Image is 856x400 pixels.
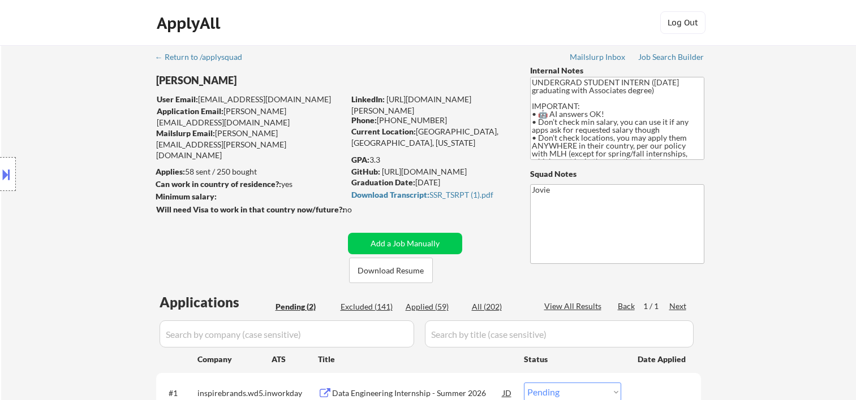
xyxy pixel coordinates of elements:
div: #1 [169,388,188,399]
strong: GPA: [351,155,369,164]
button: Download Resume [349,258,433,283]
div: 58 sent / 250 bought [156,166,344,177]
div: Job Search Builder [638,53,704,61]
strong: Current Location: [351,127,416,136]
strong: Will need Visa to work in that country now/future?: [156,205,345,214]
input: Search by company (case sensitive) [160,320,414,347]
div: [DATE] [351,177,511,188]
input: Search by title (case sensitive) [425,320,694,347]
div: Date Applied [638,354,687,365]
div: [PHONE_NUMBER] [351,115,511,126]
div: ApplyAll [157,14,223,33]
div: Applied (59) [406,301,462,312]
div: no [343,204,375,215]
strong: Graduation Date: [351,177,415,187]
div: Company [197,354,272,365]
div: All (202) [472,301,528,312]
div: Title [318,354,513,365]
div: View All Results [544,301,605,312]
button: Add a Job Manually [348,233,462,254]
div: 3.3 [351,154,513,166]
div: Excluded (141) [341,301,397,312]
a: ← Return to /applysquad [155,53,253,64]
div: Squad Notes [530,168,704,180]
div: Internal Notes [530,65,704,76]
strong: LinkedIn: [351,94,385,104]
a: [URL][DOMAIN_NAME][PERSON_NAME] [351,94,471,115]
strong: Can work in country of residence?: [156,179,281,189]
div: [PERSON_NAME][EMAIL_ADDRESS][DOMAIN_NAME] [157,106,344,128]
div: Next [669,301,687,312]
div: workday [272,388,318,399]
strong: Download Transcript: [351,190,429,199]
div: [GEOGRAPHIC_DATA], [GEOGRAPHIC_DATA], [US_STATE] [351,126,511,148]
div: ATS [272,354,318,365]
a: Download Transcript:SSR_TSRPT (1).pdf [351,190,509,202]
strong: GitHub: [351,167,380,176]
div: Pending (2) [276,301,332,312]
button: Log Out [660,11,706,34]
a: Mailslurp Inbox [570,53,626,64]
a: Job Search Builder [638,53,704,64]
div: yes [156,179,341,190]
div: Back [618,301,636,312]
div: SSR_TSRPT (1).pdf [351,191,509,199]
div: Status [524,349,621,369]
div: ← Return to /applysquad [155,53,253,61]
a: [URL][DOMAIN_NAME] [382,167,467,176]
div: [PERSON_NAME] [156,73,389,88]
div: [PERSON_NAME][EMAIL_ADDRESS][PERSON_NAME][DOMAIN_NAME] [156,128,344,161]
div: Data Engineering Internship - Summer 2026 [332,388,503,399]
strong: Phone: [351,115,377,125]
div: [EMAIL_ADDRESS][DOMAIN_NAME] [157,94,344,105]
div: Mailslurp Inbox [570,53,626,61]
div: Applications [160,295,272,309]
div: 1 / 1 [643,301,669,312]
